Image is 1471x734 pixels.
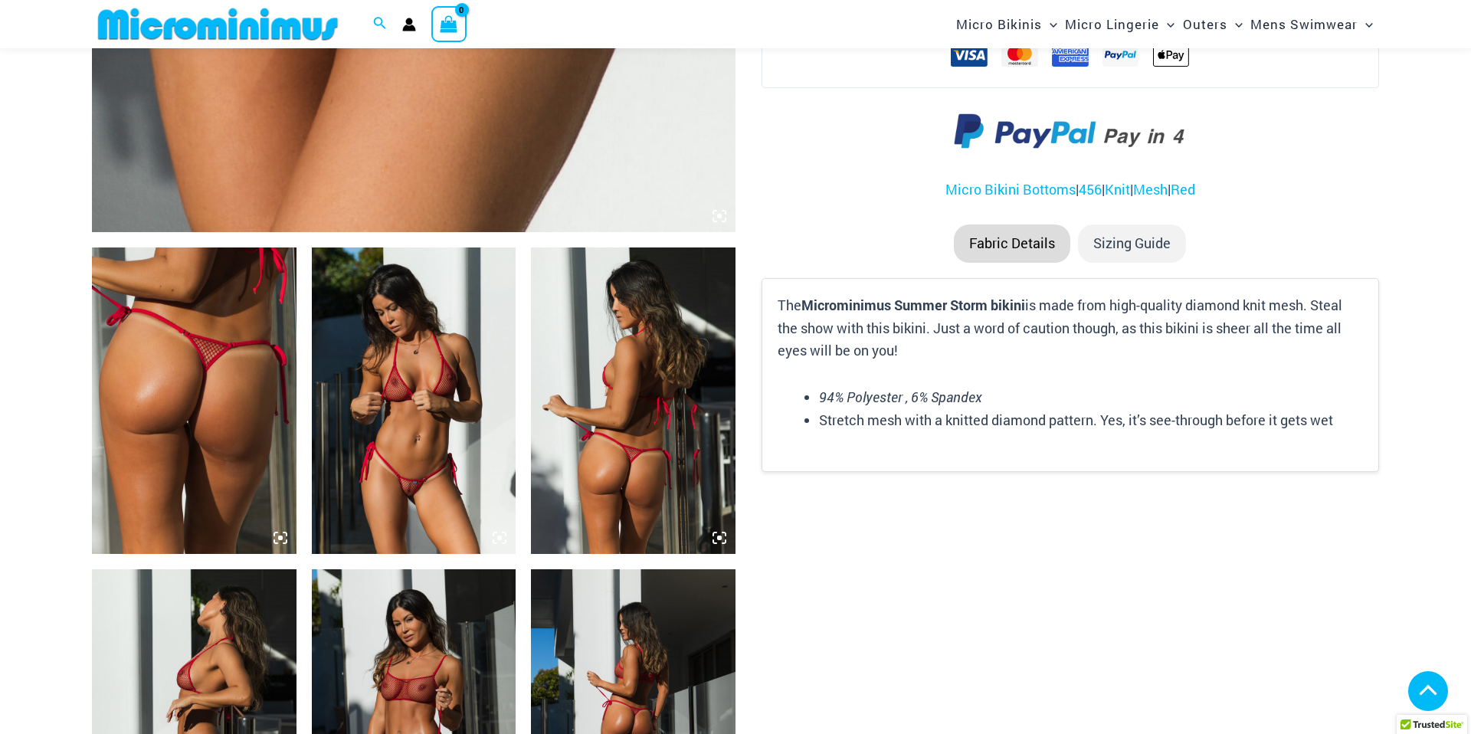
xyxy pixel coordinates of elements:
[801,296,1025,314] b: Microminimus Summer Storm bikini
[373,15,387,34] a: Search icon link
[956,5,1042,44] span: Micro Bikinis
[431,6,467,41] a: View Shopping Cart, empty
[1078,224,1186,263] li: Sizing Guide
[92,7,344,41] img: MM SHOP LOGO FLAT
[950,2,1379,46] nav: Site Navigation
[1079,180,1102,198] a: 456
[819,409,1363,432] li: Stretch mesh with a knitted diamond pattern. Yes, it’s see-through before it gets wet
[819,388,982,406] em: 94% Polyester , 6% Spandex
[1250,5,1358,44] span: Mens Swimwear
[1061,5,1178,44] a: Micro LingerieMenu ToggleMenu Toggle
[1105,180,1130,198] a: Knit
[1183,5,1227,44] span: Outers
[1171,180,1195,198] a: Red
[1179,5,1247,44] a: OutersMenu ToggleMenu Toggle
[1247,5,1377,44] a: Mens SwimwearMenu ToggleMenu Toggle
[531,247,735,554] img: Summer Storm Red 312 Tri Top 456 Micro
[92,247,296,554] img: Summer Storm Red 456 Micro
[1358,5,1373,44] span: Menu Toggle
[778,294,1363,362] p: The is made from high-quality diamond knit mesh. Steal the show with this bikini. Just a word of ...
[1042,5,1057,44] span: Menu Toggle
[952,5,1061,44] a: Micro BikinisMenu ToggleMenu Toggle
[945,180,1076,198] a: Micro Bikini Bottoms
[402,18,416,31] a: Account icon link
[954,224,1070,263] li: Fabric Details
[1227,5,1243,44] span: Menu Toggle
[762,179,1379,202] p: | | | |
[1065,5,1159,44] span: Micro Lingerie
[1159,5,1175,44] span: Menu Toggle
[312,247,516,554] img: Summer Storm Red 312 Tri Top 456 Micro
[1133,180,1168,198] a: Mesh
